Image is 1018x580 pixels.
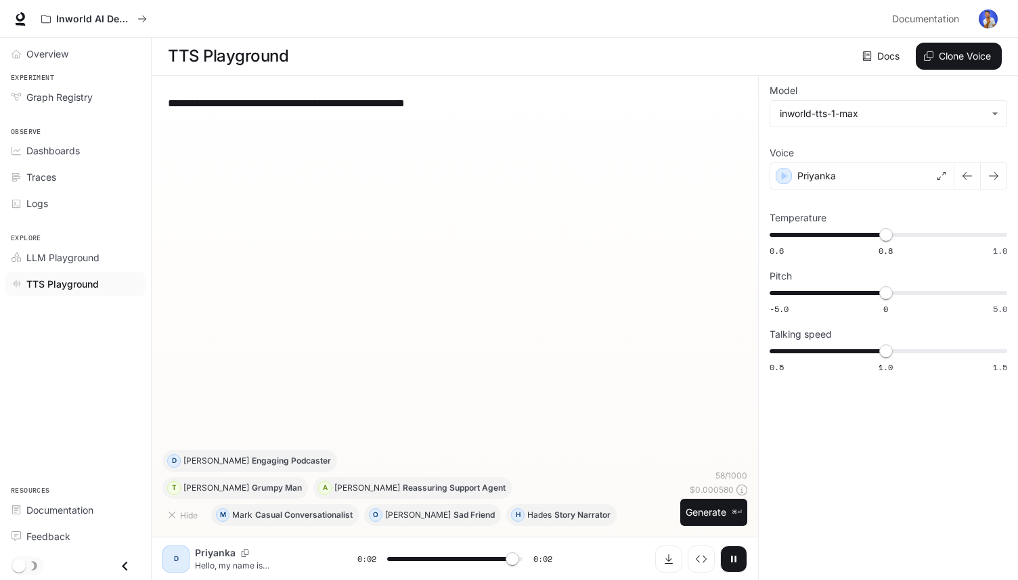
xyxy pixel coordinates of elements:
[26,277,99,291] span: TTS Playground
[5,85,146,109] a: Graph Registry
[770,330,832,339] p: Talking speed
[26,503,93,517] span: Documentation
[22,22,32,32] img: logo_orange.svg
[38,22,66,32] div: v 4.0.25
[319,477,331,499] div: A
[26,196,48,210] span: Logs
[183,484,249,492] p: [PERSON_NAME]
[22,35,32,46] img: website_grey.svg
[370,504,382,526] div: O
[12,558,26,573] span: Dark mode toggle
[35,5,153,32] button: All workspaces
[770,213,826,223] p: Temperature
[313,477,512,499] button: A[PERSON_NAME]Reassuring Support Agent
[453,511,495,519] p: Sad Friend
[168,477,180,499] div: T
[195,546,236,560] p: Priyanka
[780,107,985,120] div: inworld-tts-1-max
[879,361,893,373] span: 1.0
[162,477,308,499] button: T[PERSON_NAME]Grumpy Man
[512,504,524,526] div: H
[135,79,146,89] img: tab_keywords_by_traffic_grey.svg
[979,9,998,28] img: User avatar
[364,504,501,526] button: O[PERSON_NAME]Sad Friend
[533,552,552,566] span: 0:02
[770,271,792,281] p: Pitch
[688,545,715,573] button: Inspect
[195,560,325,571] p: Hello, my name is [PERSON_NAME]. I'm founder of Crikk
[5,272,146,296] a: TTS Playground
[110,552,140,580] button: Close drawer
[975,5,1002,32] button: User avatar
[887,5,969,32] a: Documentation
[26,143,80,158] span: Dashboards
[554,511,611,519] p: Story Narrator
[168,43,288,70] h1: TTS Playground
[150,80,228,89] div: Keywords by Traffic
[183,457,249,465] p: [PERSON_NAME]
[655,545,682,573] button: Download audio
[232,511,252,519] p: Mark
[51,80,121,89] div: Domain Overview
[26,90,93,104] span: Graph Registry
[252,484,302,492] p: Grumpy Man
[35,35,96,46] div: Domain: [URL]
[26,250,99,265] span: LLM Playground
[211,504,359,526] button: MMarkCasual Conversationalist
[5,139,146,162] a: Dashboards
[403,484,506,492] p: Reassuring Support Agent
[26,47,68,61] span: Overview
[26,170,56,184] span: Traces
[993,361,1007,373] span: 1.5
[690,484,734,495] p: $ 0.000580
[770,101,1006,127] div: inworld-tts-1-max
[993,303,1007,315] span: 5.0
[56,14,132,25] p: Inworld AI Demos
[715,470,747,481] p: 58 / 1000
[252,457,331,465] p: Engaging Podcaster
[732,508,742,516] p: ⌘⏎
[770,361,784,373] span: 0.5
[879,245,893,256] span: 0.8
[770,86,797,95] p: Model
[5,498,146,522] a: Documentation
[162,450,337,472] button: D[PERSON_NAME]Engaging Podcaster
[916,43,1002,70] button: Clone Voice
[5,42,146,66] a: Overview
[162,504,206,526] button: Hide
[168,450,180,472] div: D
[527,511,552,519] p: Hades
[5,246,146,269] a: LLM Playground
[5,525,146,548] a: Feedback
[5,165,146,189] a: Traces
[5,192,146,215] a: Logs
[357,552,376,566] span: 0:02
[165,548,187,570] div: D
[770,245,784,256] span: 0.6
[860,43,905,70] a: Docs
[217,504,229,526] div: M
[680,499,747,527] button: Generate⌘⏎
[770,148,794,158] p: Voice
[892,11,959,28] span: Documentation
[506,504,617,526] button: HHadesStory Narrator
[385,511,451,519] p: [PERSON_NAME]
[993,245,1007,256] span: 1.0
[37,79,47,89] img: tab_domain_overview_orange.svg
[334,484,400,492] p: [PERSON_NAME]
[26,529,70,543] span: Feedback
[236,549,255,557] button: Copy Voice ID
[883,303,888,315] span: 0
[255,511,353,519] p: Casual Conversationalist
[770,303,789,315] span: -5.0
[797,169,836,183] p: Priyanka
